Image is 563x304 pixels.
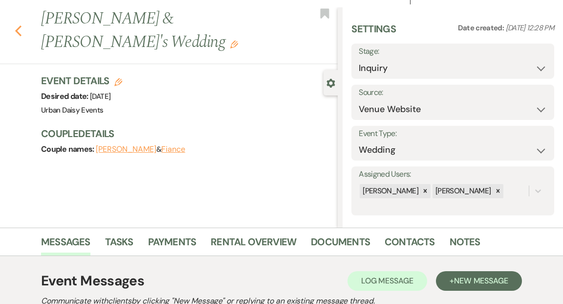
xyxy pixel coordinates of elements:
[359,167,547,182] label: Assigned Users:
[359,127,547,141] label: Event Type:
[347,271,427,291] button: Log Message
[41,105,103,115] span: Urban Daisy Events
[359,45,547,59] label: Stage:
[450,234,480,256] a: Notes
[105,234,133,256] a: Tasks
[41,91,90,101] span: Desired date:
[311,234,370,256] a: Documents
[41,127,328,140] h3: Couple Details
[41,271,144,291] h1: Event Messages
[351,22,396,44] h3: Settings
[326,78,335,87] button: Close lead details
[433,184,493,198] div: [PERSON_NAME]
[436,271,522,291] button: +New Message
[360,184,420,198] div: [PERSON_NAME]
[361,276,413,286] span: Log Message
[41,234,90,256] a: Messages
[41,74,122,88] h3: Event Details
[506,23,554,33] span: [DATE] 12:28 PM
[211,234,296,256] a: Rental Overview
[96,145,156,153] button: [PERSON_NAME]
[148,234,196,256] a: Payments
[454,276,508,286] span: New Message
[359,86,547,100] label: Source:
[41,7,275,54] h1: [PERSON_NAME] & [PERSON_NAME]'s Wedding
[385,234,435,256] a: Contacts
[96,144,185,154] span: &
[458,23,506,33] span: Date created:
[161,145,185,153] button: Fiance
[230,40,238,48] button: Edit
[41,144,96,154] span: Couple names:
[90,92,110,101] span: [DATE]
